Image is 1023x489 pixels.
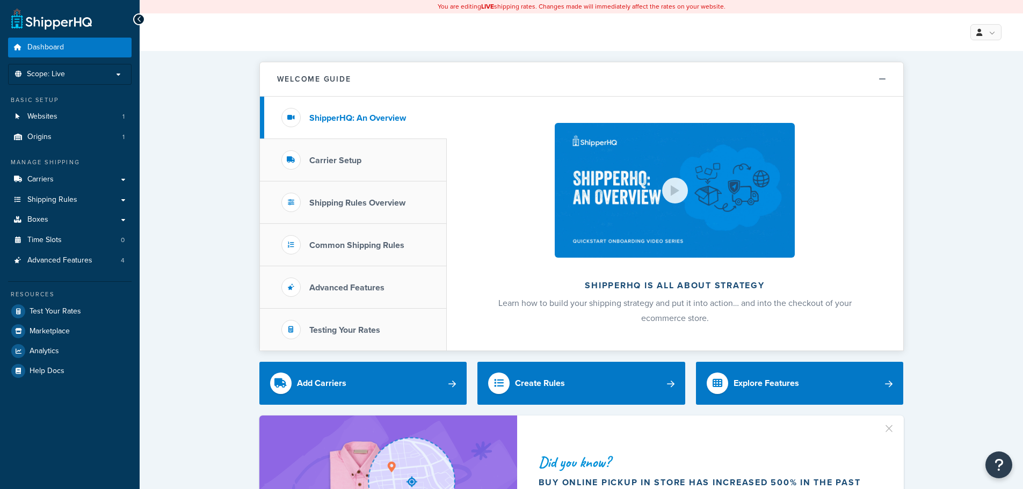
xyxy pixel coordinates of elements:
a: Carriers [8,170,132,189]
h3: Common Shipping Rules [309,240,404,250]
span: 1 [122,133,125,142]
span: Boxes [27,215,48,224]
img: ShipperHQ is all about strategy [555,123,794,258]
a: Add Carriers [259,362,467,405]
span: Origins [27,133,52,142]
a: Analytics [8,341,132,361]
span: Websites [27,112,57,121]
span: Learn how to build your shipping strategy and put it into action… and into the checkout of your e... [498,297,852,324]
span: Carriers [27,175,54,184]
h2: ShipperHQ is all about strategy [475,281,875,290]
span: Analytics [30,347,59,356]
a: Dashboard [8,38,132,57]
li: Time Slots [8,230,132,250]
button: Open Resource Center [985,451,1012,478]
a: Test Your Rates [8,302,132,321]
div: Basic Setup [8,96,132,105]
a: Help Docs [8,361,132,381]
div: Create Rules [515,376,565,391]
a: Explore Features [696,362,904,405]
h3: Carrier Setup [309,156,361,165]
div: Did you know? [539,455,878,470]
h3: Shipping Rules Overview [309,198,405,208]
a: Origins1 [8,127,132,147]
h3: ShipperHQ: An Overview [309,113,406,123]
div: Manage Shipping [8,158,132,167]
span: Shipping Rules [27,195,77,205]
li: Advanced Features [8,251,132,271]
span: 1 [122,112,125,121]
a: Websites1 [8,107,132,127]
a: Marketplace [8,322,132,341]
li: Origins [8,127,132,147]
h2: Welcome Guide [277,75,351,83]
span: 0 [121,236,125,245]
span: 4 [121,256,125,265]
li: Websites [8,107,132,127]
button: Welcome Guide [260,62,903,97]
h3: Testing Your Rates [309,325,380,335]
div: Explore Features [734,376,799,391]
span: Test Your Rates [30,307,81,316]
a: Boxes [8,210,132,230]
span: Advanced Features [27,256,92,265]
span: Scope: Live [27,70,65,79]
h3: Advanced Features [309,283,384,293]
span: Time Slots [27,236,62,245]
a: Create Rules [477,362,685,405]
div: Resources [8,290,132,299]
div: Add Carriers [297,376,346,391]
b: LIVE [481,2,494,11]
a: Time Slots0 [8,230,132,250]
span: Help Docs [30,367,64,376]
a: Shipping Rules [8,190,132,210]
span: Dashboard [27,43,64,52]
span: Marketplace [30,327,70,336]
a: Advanced Features4 [8,251,132,271]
